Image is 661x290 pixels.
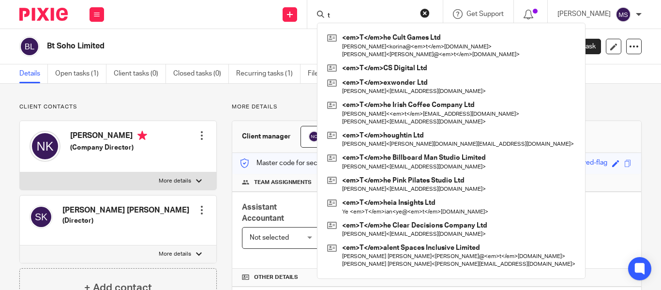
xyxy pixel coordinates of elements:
a: Open tasks (1) [55,64,106,83]
span: Get Support [466,11,504,17]
h2: Bt Soho Limited [47,41,434,51]
h5: (Director) [62,216,189,226]
a: Closed tasks (0) [173,64,229,83]
img: Pixie [19,8,68,21]
img: svg%3E [30,205,53,229]
p: More details [159,177,191,185]
img: svg%3E [308,131,320,142]
span: Team assignments [254,179,312,186]
h4: [PERSON_NAME] [PERSON_NAME] [62,205,189,215]
button: Clear [420,8,430,18]
i: Primary [137,131,147,140]
input: Search [327,12,414,20]
p: More details [159,250,191,258]
span: Assistant Accountant [242,203,284,222]
img: svg%3E [19,36,40,57]
img: svg%3E [616,7,631,22]
p: Master code for secure communications and files [240,158,406,168]
h3: Client manager [242,132,291,141]
span: Not selected [250,234,289,241]
h5: (Company Director) [70,143,147,153]
a: Client tasks (0) [114,64,166,83]
h4: [PERSON_NAME] [70,131,147,143]
a: Details [19,64,48,83]
p: More details [232,103,642,111]
a: Recurring tasks (1) [236,64,300,83]
span: Other details [254,274,298,281]
img: svg%3E [30,131,60,162]
a: Files [308,64,330,83]
p: Client contacts [19,103,217,111]
p: [PERSON_NAME] [557,9,611,19]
